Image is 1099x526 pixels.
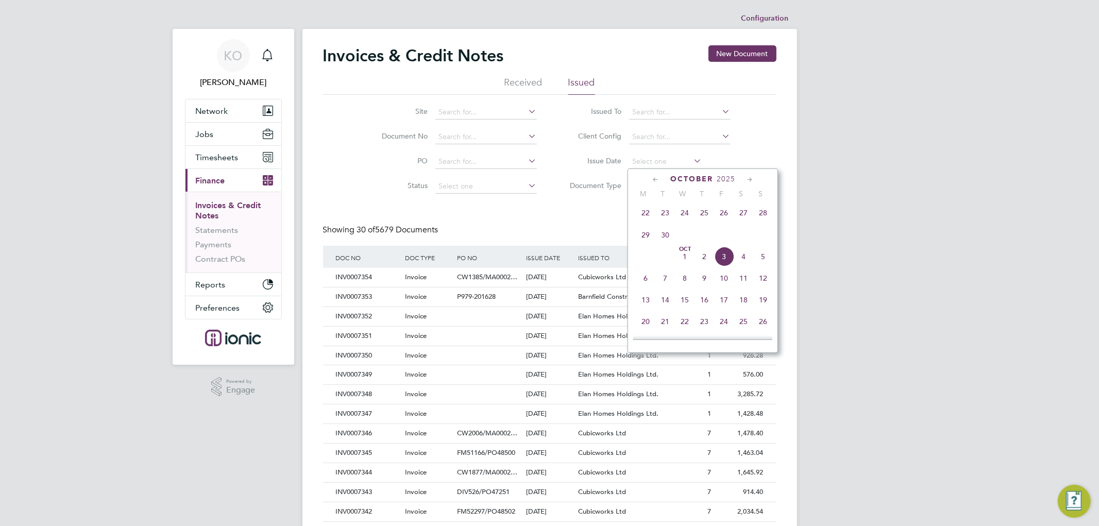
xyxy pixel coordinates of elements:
div: 1,428.48 [714,404,766,423]
span: 27 [734,203,753,223]
span: S [731,189,751,198]
button: Jobs [185,123,281,145]
span: CW1877/MA0002… [457,468,517,477]
span: 7 [708,468,712,477]
span: Powered by [226,377,255,386]
div: [DATE] [523,444,576,463]
input: Select one [435,179,537,194]
span: 30 [655,225,675,245]
span: 25 [734,312,753,331]
label: Status [369,181,428,190]
span: 18 [734,290,753,310]
span: 26 [714,203,734,223]
span: Finance [196,176,225,185]
a: Powered byEngage [211,377,255,397]
div: [DATE] [523,424,576,443]
input: Search for... [435,155,537,169]
div: 1,463.04 [714,444,766,463]
span: Cubicworks Ltd [578,429,626,437]
span: 29 [636,225,655,245]
span: 2025 [717,175,735,183]
div: 926.28 [714,346,766,365]
span: FM51166/PO48500 [457,448,515,457]
span: 21 [655,312,675,331]
span: Oct [675,247,695,252]
nav: Main navigation [173,29,294,365]
span: 22 [675,312,695,331]
h2: Invoices & Credit Notes [323,45,504,66]
span: 23 [655,203,675,223]
span: 14 [655,290,675,310]
div: INV0007350 [333,346,402,365]
span: T [692,189,712,198]
button: Timesheets [185,146,281,168]
span: CW2006/MA0002… [457,429,517,437]
label: Client Config [563,131,622,141]
div: INV0007354 [333,268,402,287]
span: 6 [636,268,655,288]
span: 1 [708,389,712,398]
div: INV0007348 [333,385,402,404]
div: Finance [185,192,281,273]
span: 31 [714,333,734,353]
span: Elan Homes Holdings Ltd. [578,331,658,340]
div: INV0007344 [333,463,402,482]
div: 3,285.72 [714,385,766,404]
span: 8 [675,268,695,288]
span: Barnfield Construction L… [578,292,658,301]
div: [DATE] [523,385,576,404]
span: 7 [708,487,712,496]
span: Cubicworks Ltd [578,507,626,516]
span: Invoice [405,389,427,398]
button: Finance [185,169,281,192]
li: Issued [568,76,595,95]
div: INV0007342 [333,502,402,521]
button: Reports [185,273,281,296]
span: 29 [675,333,695,353]
span: Cubicworks Ltd [578,487,626,496]
span: 5 [753,247,773,266]
span: 28 [655,333,675,353]
span: 30 of [357,225,376,235]
span: Reports [196,280,226,290]
input: Search for... [629,130,731,144]
div: [DATE] [523,307,576,326]
div: [DATE] [523,327,576,346]
span: 20 [636,312,655,331]
span: S [751,189,770,198]
div: [DATE] [523,404,576,423]
span: DIV526/PO47251 [457,487,510,496]
span: 11 [734,268,753,288]
div: Showing [323,225,441,235]
input: Search for... [435,130,537,144]
div: 1,478.40 [714,424,766,443]
span: Invoice [405,429,427,437]
span: 23 [695,312,714,331]
span: M [633,189,653,198]
span: KO [224,49,243,62]
div: [DATE] [523,502,576,521]
span: P979-201628 [457,292,496,301]
input: Search for... [629,105,731,120]
label: PO [369,156,428,165]
div: 2,034.54 [714,502,766,521]
span: Invoice [405,273,427,281]
span: Cubicworks Ltd [578,448,626,457]
span: 16 [695,290,714,310]
div: INV0007346 [333,424,402,443]
span: 24 [675,203,695,223]
span: T [653,189,672,198]
span: 25 [695,203,714,223]
div: INV0007347 [333,404,402,423]
div: INV0007353 [333,287,402,307]
div: ISSUE DATE [523,246,576,269]
span: Invoice [405,487,427,496]
span: 28 [753,203,773,223]
span: Elan Homes Holdings Ltd. [578,389,658,398]
a: Invoices & Credit Notes [196,200,261,220]
span: Cubicworks Ltd [578,468,626,477]
span: 7 [708,507,712,516]
div: DOC TYPE [402,246,454,269]
div: INV0007351 [333,327,402,346]
span: Cubicworks Ltd [578,273,626,281]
